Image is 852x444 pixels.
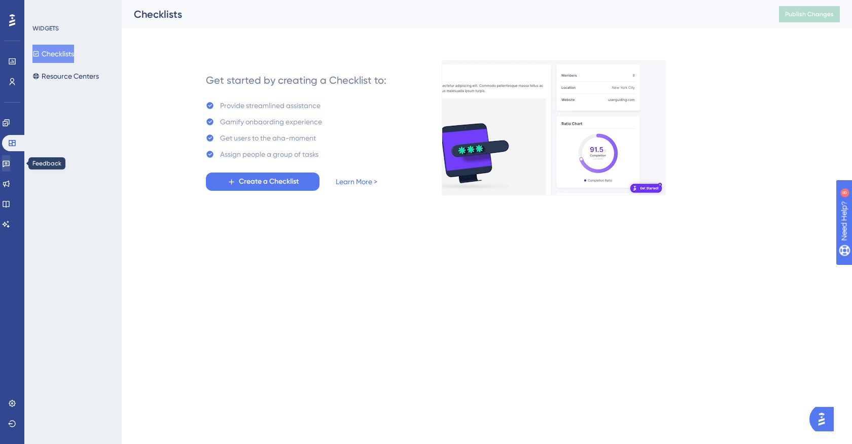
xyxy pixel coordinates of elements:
span: Publish Changes [785,10,834,18]
div: WIDGETS [32,24,59,32]
div: Get users to the aha-moment [220,132,316,144]
img: e28e67207451d1beac2d0b01ddd05b56.gif [442,60,666,195]
div: Gamify onbaording experience [220,116,322,128]
div: Checklists [134,7,754,21]
button: Publish Changes [779,6,840,22]
button: Checklists [32,45,74,63]
a: Learn More > [336,176,377,188]
span: Need Help? [24,3,63,15]
iframe: UserGuiding AI Assistant Launcher [809,404,840,434]
span: Create a Checklist [239,176,299,188]
button: Resource Centers [32,67,99,85]
div: 8 [70,5,74,13]
div: Get started by creating a Checklist to: [206,73,386,87]
div: Provide streamlined assistance [220,99,321,112]
button: Create a Checklist [206,173,319,191]
div: Assign people a group of tasks [220,148,318,160]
